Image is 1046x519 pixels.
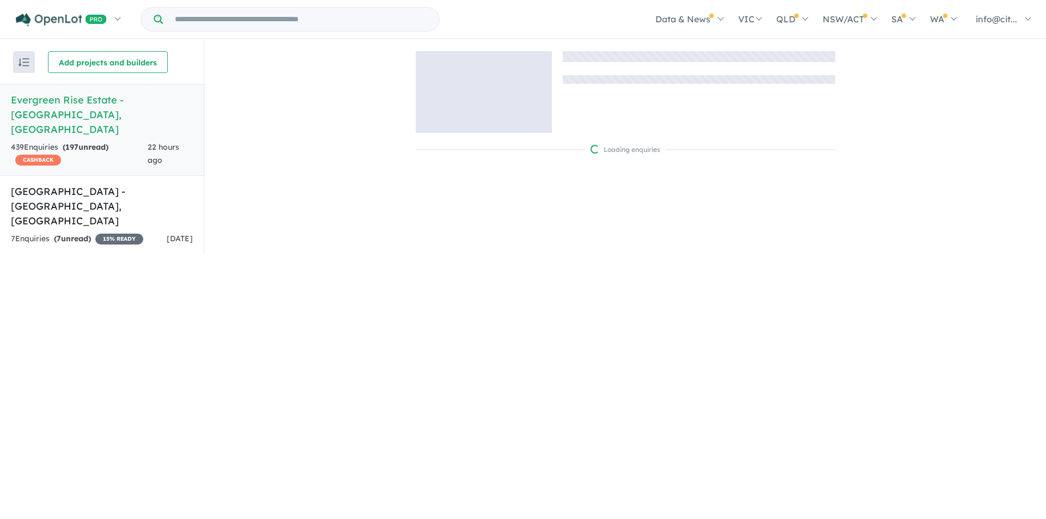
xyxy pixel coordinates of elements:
[16,13,107,27] img: Openlot PRO Logo White
[148,142,179,165] span: 22 hours ago
[57,234,61,243] span: 7
[165,8,437,31] input: Try estate name, suburb, builder or developer
[11,93,193,137] h5: Evergreen Rise Estate - [GEOGRAPHIC_DATA] , [GEOGRAPHIC_DATA]
[63,142,108,152] strong: ( unread)
[591,144,660,155] div: Loading enquiries
[15,155,61,166] span: CASHBACK
[54,234,91,243] strong: ( unread)
[11,184,193,228] h5: [GEOGRAPHIC_DATA] - [GEOGRAPHIC_DATA] , [GEOGRAPHIC_DATA]
[976,14,1017,25] span: info@cit...
[65,142,78,152] span: 197
[11,141,148,167] div: 439 Enquir ies
[11,233,143,246] div: 7 Enquir ies
[167,234,193,243] span: [DATE]
[95,234,143,245] span: 15 % READY
[48,51,168,73] button: Add projects and builders
[19,58,29,66] img: sort.svg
